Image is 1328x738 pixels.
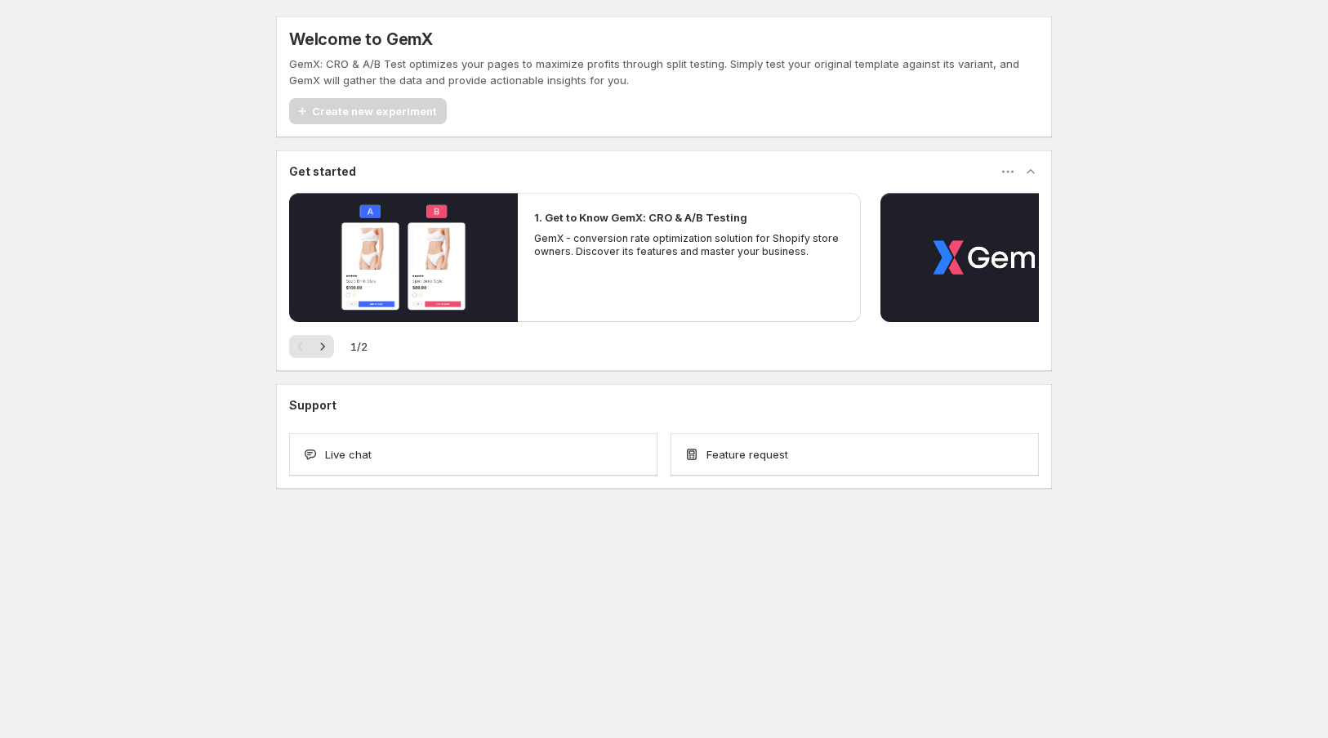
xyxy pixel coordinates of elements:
h3: Support [289,397,336,414]
p: GemX: CRO & A/B Test optimizes your pages to maximize profits through split testing. Simply test ... [289,56,1039,88]
h2: 1. Get to Know GemX: CRO & A/B Testing [534,209,747,226]
h5: Welcome to GemX [289,29,433,49]
span: 1 / 2 [350,338,368,355]
p: GemX - conversion rate optimization solution for Shopify store owners. Discover its features and ... [534,232,844,258]
h3: Get started [289,163,356,180]
span: Feature request [706,446,788,463]
span: Live chat [325,446,372,463]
